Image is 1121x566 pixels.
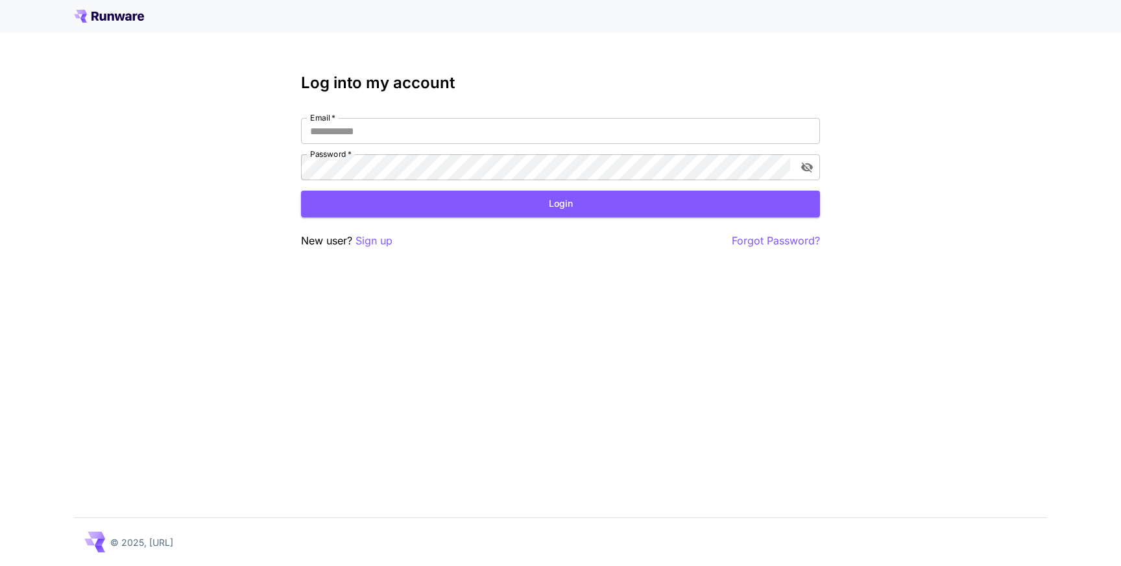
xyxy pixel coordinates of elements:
[301,74,820,92] h3: Log into my account
[301,233,392,249] p: New user?
[732,233,820,249] button: Forgot Password?
[110,536,173,549] p: © 2025, [URL]
[795,156,819,179] button: toggle password visibility
[356,233,392,249] button: Sign up
[310,148,352,159] label: Password
[310,112,335,123] label: Email
[301,191,820,217] button: Login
